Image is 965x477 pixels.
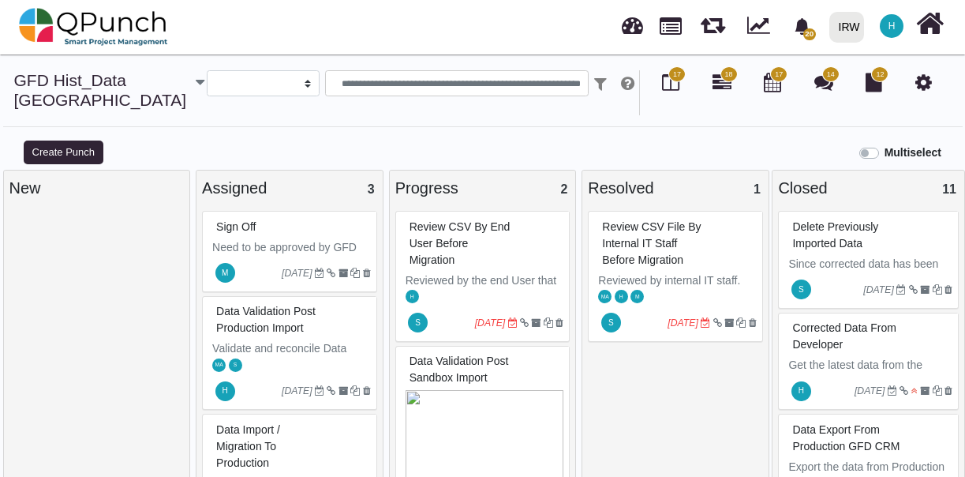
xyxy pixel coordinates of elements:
i: Clone [736,318,746,328]
div: New [9,176,185,200]
span: 18 [725,69,733,81]
i: Delete [555,318,563,328]
span: Hishambajwa [615,290,628,303]
a: bell fill20 [784,1,823,51]
span: 12 [876,69,884,81]
i: Due Date [896,285,906,295]
div: Notification [788,12,816,40]
div: Progress [395,176,570,200]
i: Archive [531,318,540,328]
span: M [635,295,640,300]
div: Assigned [202,176,377,200]
span: #84211 [792,220,878,250]
i: Due Date [315,386,324,396]
span: 2 [560,182,567,196]
span: #83346 [410,355,509,384]
span: H [619,295,623,300]
i: Home [916,9,944,39]
span: 14 [827,69,835,81]
span: Shafee.jan [229,359,242,372]
i: Dependant Task [713,318,722,328]
span: S [608,319,614,327]
i: Delete [363,386,371,396]
a: 18 [713,79,731,92]
span: H [799,387,804,395]
i: Due Date [701,318,710,328]
span: MA [215,362,223,368]
span: Mahmood Ashraf [598,290,612,303]
i: Due Date [888,386,897,396]
p: Get the latest data from the developer. [PERSON_NAME] will follow-up with the developer to priori... [788,357,952,423]
i: [DATE] [282,385,312,396]
span: Hishambajwa [791,381,811,401]
span: Hishambajwa [406,290,419,303]
i: [DATE] [475,317,506,329]
span: Shafee.jan [791,280,811,299]
i: Delete [749,318,757,328]
i: Clone [544,318,553,328]
i: Delete [944,285,952,295]
i: [DATE] [863,284,894,295]
i: Delete [944,386,952,396]
div: Resolved [588,176,763,200]
span: #83350 [216,305,316,334]
i: Document Library [866,73,882,92]
div: IRW [839,13,860,41]
p: Need to be approved by GFD Project Manager. The [212,239,371,272]
div: Closed [778,176,959,200]
span: Shafee.jan [601,313,621,332]
span: #83349 [216,423,280,469]
p: Reviewed by internal IT staff. [598,272,757,289]
span: Mahmood Ashraf [212,359,226,372]
span: 1 [754,182,761,196]
i: Dependant Task [520,318,529,328]
span: Projects [660,10,682,35]
svg: bell fill [794,18,810,35]
span: MA [601,295,609,300]
i: Clone [350,386,360,396]
span: #83347 [410,220,511,266]
button: Create Punch [24,141,103,164]
p: Reviewed by the end User that will be Sr. [PERSON_NAME] and Sr. [PERSON_NAME]. [PERSON_NAME] will... [406,272,564,372]
p: Validate and reconcile Data imported to Salesforce Production by both ETL / Development team [212,340,371,407]
span: 17 [673,69,681,81]
i: [DATE] [668,317,698,329]
b: Multiselect [885,146,941,159]
a: H [870,1,913,51]
i: [DATE] [282,268,312,279]
span: #84019 [792,321,896,351]
span: Muhammad.shoaib [630,290,644,303]
span: S [234,362,238,368]
span: 17 [775,69,783,81]
span: Saleha.khan [408,313,428,332]
span: 20 [803,28,816,40]
span: H [410,295,414,300]
i: Clone [350,269,360,278]
i: Dependant Task [327,386,335,396]
span: Hishambajwa [880,14,903,38]
i: Dependant Task [900,386,908,396]
i: Archive [338,269,348,278]
i: Clone [933,285,942,295]
span: Releases [701,8,725,34]
i: Archive [920,386,929,396]
i: Punch Discussion [814,73,833,92]
i: Delete [363,269,371,278]
span: #83353 [216,220,256,233]
i: Archive [920,285,929,295]
span: Dashboard [622,9,643,33]
p: Since corrected data has been received from the developer. Requesting Br. Shafee to delete previo... [788,256,952,372]
i: High [911,386,918,396]
i: Clone [933,386,942,396]
img: qpunch-sp.fa6292f.png [19,3,168,51]
i: Archive [724,318,734,328]
a: GFD Hist_Data [GEOGRAPHIC_DATA] [14,71,187,109]
span: 3 [368,182,375,196]
span: #83352 [602,220,701,266]
i: e.g: punch or !ticket or &category or #label or @username or $priority or *iteration or ^addition... [621,76,634,92]
a: IRW [822,1,870,53]
span: S [799,286,804,294]
span: 11 [942,182,956,196]
i: [DATE] [855,385,885,396]
span: S [415,319,421,327]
